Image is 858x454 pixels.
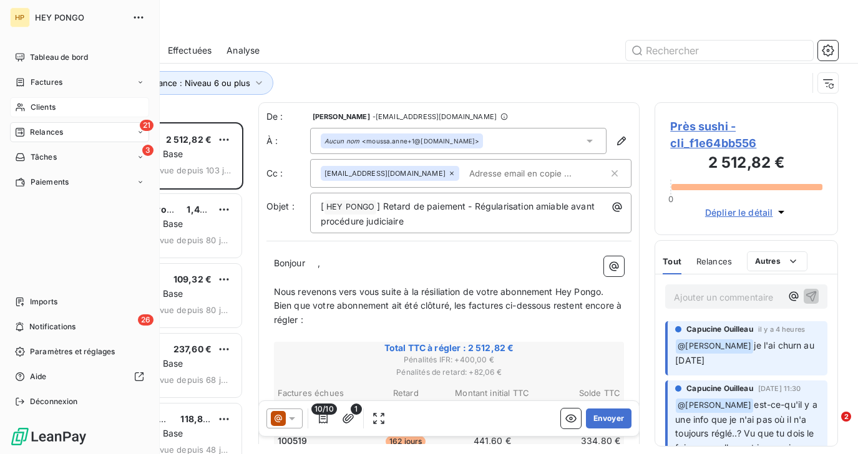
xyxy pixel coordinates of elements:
label: Cc : [266,167,310,180]
div: HP [10,7,30,27]
button: Envoyer [586,408,631,428]
iframe: Intercom live chat [816,412,846,442]
span: 162 jours [386,436,426,447]
span: De : [266,110,310,123]
span: HEY PONGO [35,12,125,22]
span: Effectuées [168,44,212,57]
th: Factures échues [277,387,362,400]
td: 334,80 € [536,434,621,448]
span: Notifications [29,321,76,332]
td: 441,60 € [450,434,535,448]
span: Imports [30,296,57,307]
span: Tout [663,256,681,266]
span: 118,81 € [180,413,215,424]
span: Nous revenons vers vous suite à la résiliation de votre abonnement Hey Pongo. [274,286,604,297]
span: [EMAIL_ADDRESS][DOMAIN_NAME] [324,170,446,177]
span: Paiements [31,176,69,188]
span: Près sushi - cli_f1e64bb556 [670,118,822,152]
span: 100519 [278,435,308,447]
span: Tableau de bord [30,52,88,63]
span: 3 [142,145,154,156]
span: Pénalités de retard : + 82,06 € [276,367,623,378]
button: Autres [747,251,807,271]
em: Aucun nom [324,137,359,145]
span: 21 [140,120,154,131]
span: Tâches [31,152,57,163]
span: Niveau de relance : Niveau 6 ou plus [107,78,250,88]
span: Aide [30,371,47,382]
span: ] Retard de paiement - Régularisation amiable avant procédure judiciaire [321,201,597,226]
span: Paramètres et réglages [30,346,115,357]
span: 10/10 [311,403,337,415]
span: 237,60 € [173,344,212,354]
h3: 2 512,82 € [670,152,822,176]
span: 109,32 € [173,274,212,284]
span: [PERSON_NAME] [313,113,370,120]
span: Total TTC à régler : 2 512,82 € [276,342,623,354]
span: prévue depuis 103 jours [146,165,232,175]
span: [DATE] 11:30 [758,385,801,392]
label: À : [266,135,310,147]
span: 2 512,82 € [166,134,212,145]
button: Niveau de relance : Niveau 6 ou plus [89,71,273,95]
th: Solde TTC [536,387,621,400]
span: - [EMAIL_ADDRESS][DOMAIN_NAME] [373,113,497,120]
span: Clients [31,102,56,113]
span: Déconnexion [30,396,78,407]
span: HEY PONGO [324,200,376,215]
a: Aide [10,367,149,387]
span: Relances [30,127,63,138]
span: Bien que votre abonnement ait été clôturé, les factures ci-dessous restent encore à régler : [274,300,625,325]
span: Capucine Ouilleau [686,324,753,335]
input: Rechercher [626,41,813,60]
span: prévue depuis 68 jours [146,375,232,385]
img: Logo LeanPay [10,427,87,447]
span: prévue depuis 80 jours [146,305,232,315]
span: 26 [138,314,154,326]
span: 1,45 € [187,204,213,215]
span: il y a 4 heures [758,326,805,333]
th: Retard [363,387,448,400]
span: je l'ai churn au [DATE] [675,340,817,365]
span: prévue depuis 80 jours [146,235,232,245]
span: Analyse [227,44,260,57]
div: <moussa.anne+1@[DOMAIN_NAME]> [324,137,480,145]
span: Pénalités IFR : + 400,00 € [276,354,623,365]
span: 1 [351,403,362,415]
th: Montant initial TTC [450,387,535,400]
input: Adresse email en copie ... [464,164,608,183]
span: @ [PERSON_NAME] [676,339,753,354]
span: Capucine Ouilleau [686,383,753,394]
span: , [318,258,320,268]
button: Déplier le détail [701,205,792,220]
span: Bonjour [274,258,305,268]
span: [ [321,201,324,211]
span: Objet : [266,201,295,211]
span: Factures [31,77,62,88]
span: Relances [696,256,732,266]
span: 0 [668,194,673,204]
span: @ [PERSON_NAME] [676,398,753,413]
span: 2 [841,412,851,422]
span: Déplier le détail [705,206,773,219]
